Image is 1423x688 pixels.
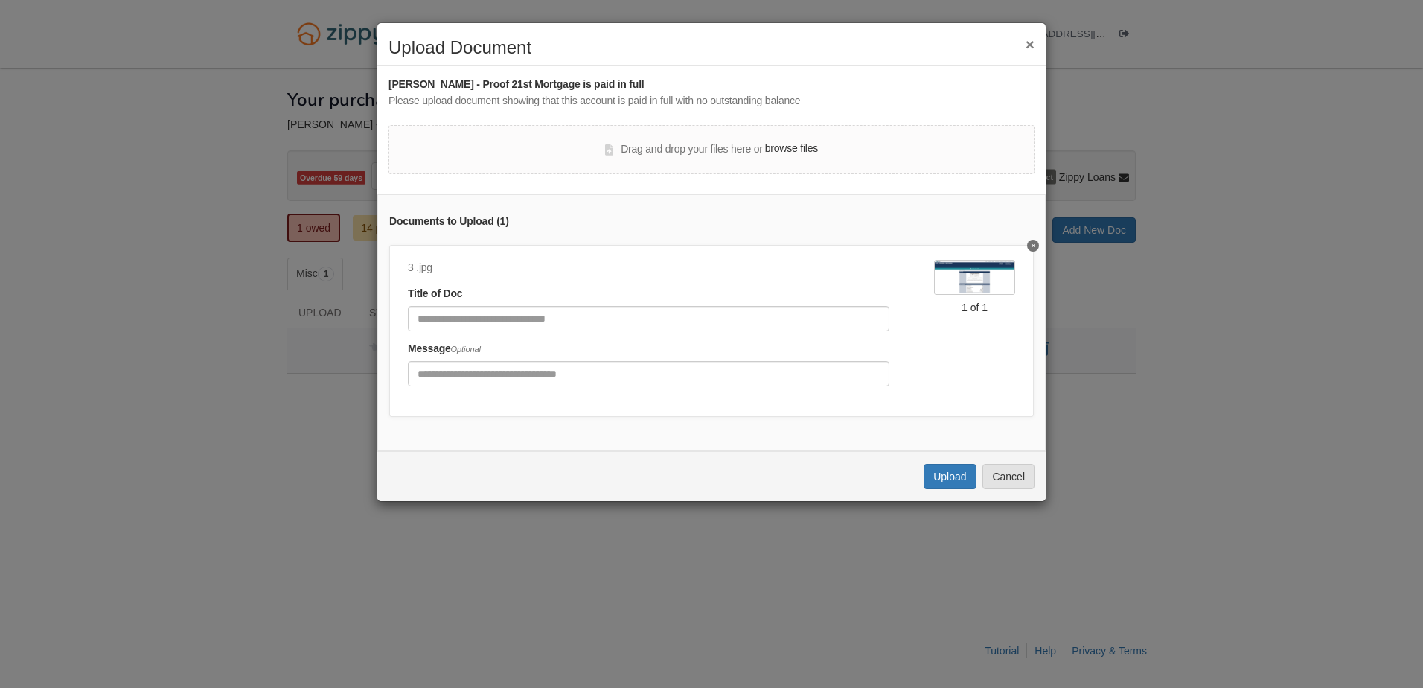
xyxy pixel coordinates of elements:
label: Title of Doc [408,286,462,302]
h2: Upload Document [388,38,1035,57]
img: 3 .jpg [934,260,1015,295]
button: Upload [924,464,976,489]
div: 1 of 1 [934,300,1015,315]
div: 3 .jpg [408,260,889,276]
span: Optional [451,345,481,354]
input: Include any comments on this document [408,361,889,386]
label: browse files [765,141,818,157]
div: [PERSON_NAME] - Proof 21st Mortgage is paid in full [388,77,1035,93]
div: Documents to Upload ( 1 ) [389,214,1034,230]
div: Drag and drop your files here or [605,141,818,159]
button: Delete undefined [1027,240,1039,252]
button: × [1026,36,1035,52]
div: Please upload document showing that this account is paid in full with no outstanding balance [388,93,1035,109]
input: Document Title [408,306,889,331]
label: Message [408,341,481,357]
button: Cancel [982,464,1035,489]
